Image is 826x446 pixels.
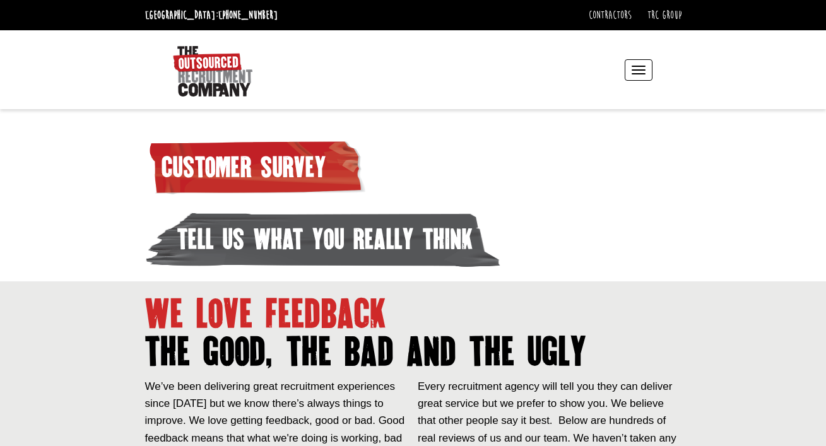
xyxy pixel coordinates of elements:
[145,333,681,371] span: the good, the bad and the ugly
[145,295,681,371] h1: we love feedback
[142,5,281,25] li: [GEOGRAPHIC_DATA]:
[589,8,632,22] a: Contractors
[145,136,365,199] span: customer survey
[145,208,501,271] span: tell us what you really think
[173,46,252,97] img: The Outsourced Recruitment Company
[647,8,681,22] a: TRC Group
[218,8,278,22] a: [PHONE_NUMBER]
